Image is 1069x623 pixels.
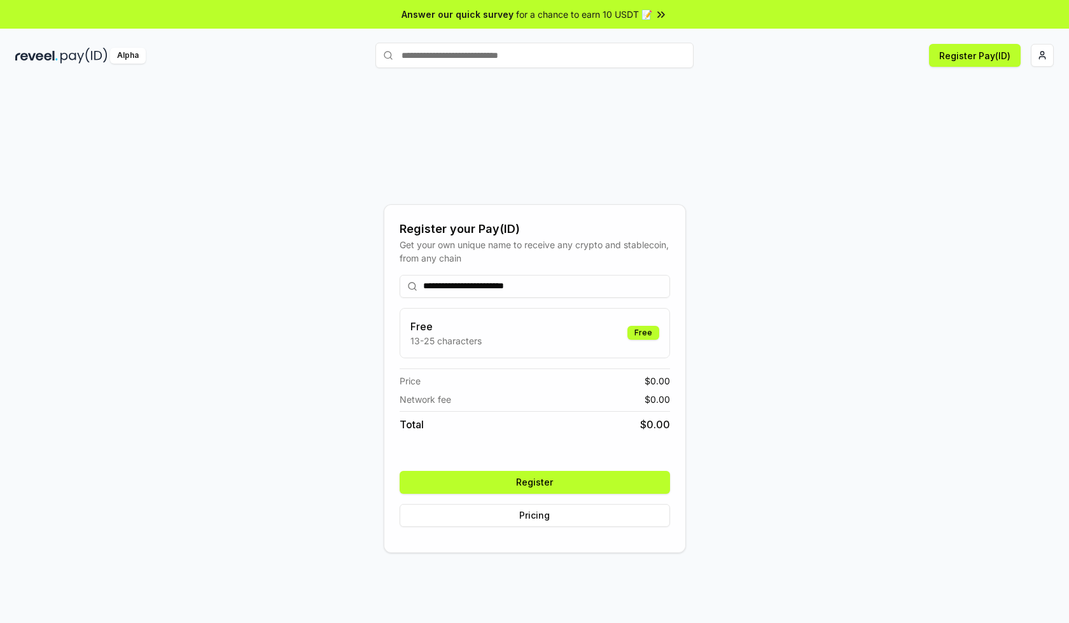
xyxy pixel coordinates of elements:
button: Register [400,471,670,494]
img: pay_id [60,48,108,64]
div: Alpha [110,48,146,64]
button: Pricing [400,504,670,527]
span: $ 0.00 [645,374,670,388]
img: reveel_dark [15,48,58,64]
p: 13-25 characters [410,334,482,347]
span: Network fee [400,393,451,406]
div: Register your Pay(ID) [400,220,670,238]
span: for a chance to earn 10 USDT 📝 [516,8,652,21]
span: $ 0.00 [645,393,670,406]
div: Free [627,326,659,340]
button: Register Pay(ID) [929,44,1021,67]
div: Get your own unique name to receive any crypto and stablecoin, from any chain [400,238,670,265]
span: Answer our quick survey [402,8,514,21]
span: Price [400,374,421,388]
h3: Free [410,319,482,334]
span: $ 0.00 [640,417,670,432]
span: Total [400,417,424,432]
